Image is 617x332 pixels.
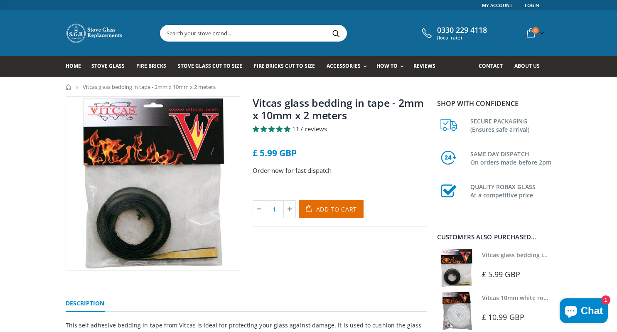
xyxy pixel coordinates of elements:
[292,125,327,133] span: 117 reviews
[136,56,172,77] a: Fire Bricks
[136,62,166,69] span: Fire Bricks
[66,23,124,44] img: Stove Glass Replacement
[532,27,539,34] span: 0
[66,56,87,77] a: Home
[524,25,546,41] a: 0
[437,26,487,35] span: 0330 229 4118
[254,56,321,77] a: Fire Bricks Cut To Size
[376,62,398,69] span: How To
[327,62,360,69] span: Accessories
[437,291,476,330] img: Vitcas white rope, glue and gloves kit 10mm
[253,125,292,133] span: 4.85 stars
[254,62,315,69] span: Fire Bricks Cut To Size
[479,62,503,69] span: Contact
[178,56,248,77] a: Stove Glass Cut To Size
[413,62,435,69] span: Reviews
[482,312,524,322] span: £ 10.99 GBP
[316,205,357,213] span: Add to Cart
[437,248,476,287] img: Vitcas stove glass bedding in tape
[413,56,442,77] a: Reviews
[160,25,440,41] input: Search your stove brand...
[437,98,552,108] p: Shop with confidence
[83,83,216,91] span: Vitcas glass bedding in tape - 2mm x 10mm x 2 meters
[299,200,364,218] button: Add to Cart
[327,25,346,41] button: Search
[91,62,125,69] span: Stove Glass
[420,26,487,41] a: 0330 229 4118 (local rate)
[376,56,408,77] a: How To
[253,96,424,122] a: Vitcas glass bedding in tape - 2mm x 10mm x 2 meters
[470,181,552,199] h3: QUALITY ROBAX GLASS At a competitive price
[178,62,242,69] span: Stove Glass Cut To Size
[91,56,131,77] a: Stove Glass
[482,269,520,279] span: £ 5.99 GBP
[514,62,540,69] span: About us
[66,295,105,312] a: Description
[479,56,509,77] a: Contact
[66,62,81,69] span: Home
[514,56,546,77] a: About us
[470,116,552,134] h3: SECURE PACKAGING (Ensures safe arrival)
[66,84,72,90] a: Home
[437,35,487,41] span: (local rate)
[437,234,552,240] div: Customers also purchased...
[327,56,371,77] a: Accessories
[470,148,552,167] h3: SAME DAY DISPATCH On orders made before 2pm
[253,166,427,175] p: Order now for fast dispatch
[253,147,297,159] span: £ 5.99 GBP
[66,97,240,271] img: vitcas-stove-tape-self-adhesive-black_800x_crop_center.jpg
[557,298,610,325] inbox-online-store-chat: Shopify online store chat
